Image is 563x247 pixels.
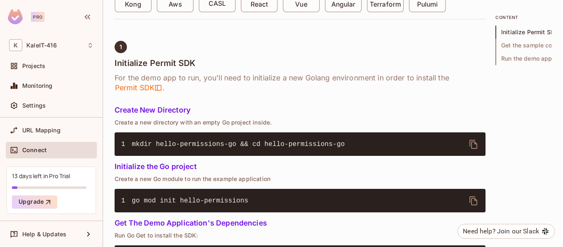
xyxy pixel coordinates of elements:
span: 1 [121,139,132,149]
p: React [251,0,268,9]
p: content [495,14,551,21]
p: Vue [295,0,307,9]
div: Pro [31,12,45,22]
span: K [9,39,22,51]
span: Projects [22,63,45,69]
span: Help & Updates [22,231,66,238]
p: Create a new Go module to run the example application [115,176,486,182]
h5: Get The Demo Application's Dependencies [115,219,486,227]
button: Upgrade [12,195,57,209]
h5: Initialize the Go project [115,162,486,171]
h6: For the demo app to run, you’ll need to initialize a new Golang environment in order to install t... [115,73,486,93]
span: mkdir hello-permissions-go && cd hello-permissions-go [132,141,345,148]
img: SReyMgAAAABJRU5ErkJggg== [8,9,23,24]
span: Connect [22,147,47,153]
p: Run Go Get to install the SDK: [115,232,486,239]
span: go mod init hello-permissions [132,197,249,205]
p: Kong [125,0,141,9]
span: 1 [121,196,132,206]
button: delete [464,191,483,211]
div: Need help? Join our Slack [463,226,539,236]
h4: Initialize Permit SDK [115,58,486,68]
div: 13 days left in Pro Trial [12,172,70,180]
span: 1 [120,44,122,50]
span: Monitoring [22,82,53,89]
span: URL Mapping [22,127,61,134]
p: Create a new directory with an empty Go project inside. [115,119,486,126]
span: Workspace: KaleIT-416 [26,42,57,49]
span: Settings [22,102,46,109]
p: Angular [331,0,356,9]
span: Permit SDK [115,83,162,93]
p: Terraform [370,0,401,9]
button: delete [464,134,483,154]
p: Aws [169,0,181,9]
p: Pulumi [417,0,438,9]
h5: Create New Directory [115,106,486,114]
